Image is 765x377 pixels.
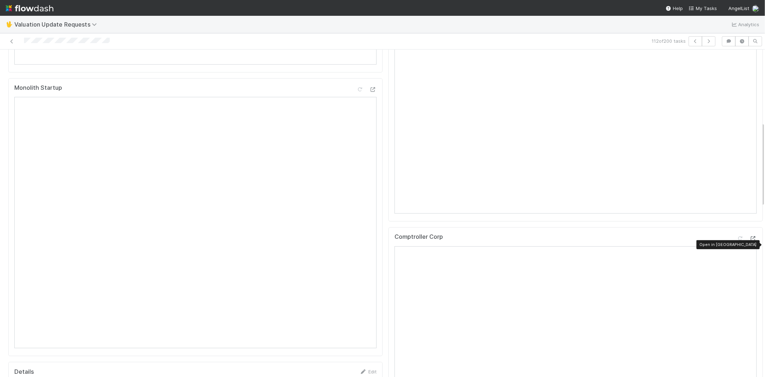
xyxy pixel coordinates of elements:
h5: Comptroller Corp [395,233,443,241]
a: Analytics [731,20,759,29]
span: 🖖 [6,21,13,27]
img: logo-inverted-e16ddd16eac7371096b0.svg [6,2,53,14]
div: Help [666,5,683,12]
h5: Details [14,368,34,376]
a: Edit [360,369,377,374]
h5: Monolith Startup [14,84,62,92]
span: 112 of 200 tasks [652,37,686,45]
span: Valuation Update Requests [14,21,100,28]
a: My Tasks [689,5,717,12]
img: avatar_1a1d5361-16dd-4910-a949-020dcd9f55a3.png [752,5,759,12]
span: AngelList [728,5,749,11]
span: My Tasks [689,5,717,11]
